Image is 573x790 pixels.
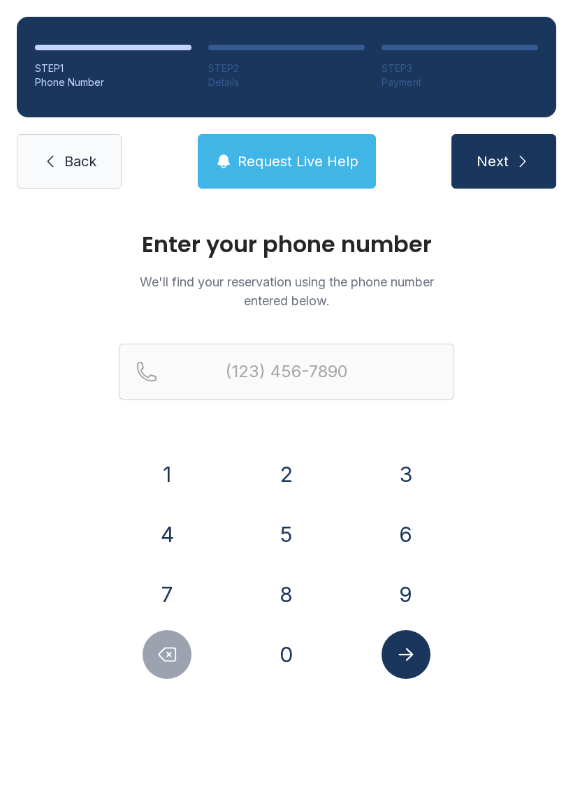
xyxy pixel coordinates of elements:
[143,450,191,499] button: 1
[64,152,96,171] span: Back
[119,344,454,400] input: Reservation phone number
[382,450,430,499] button: 3
[382,570,430,619] button: 9
[119,272,454,310] p: We'll find your reservation using the phone number entered below.
[143,570,191,619] button: 7
[208,75,365,89] div: Details
[119,233,454,256] h1: Enter your phone number
[262,450,311,499] button: 2
[262,570,311,619] button: 8
[382,61,538,75] div: STEP 3
[382,75,538,89] div: Payment
[143,630,191,679] button: Delete number
[35,61,191,75] div: STEP 1
[208,61,365,75] div: STEP 2
[382,510,430,559] button: 6
[35,75,191,89] div: Phone Number
[262,510,311,559] button: 5
[262,630,311,679] button: 0
[238,152,358,171] span: Request Live Help
[382,630,430,679] button: Submit lookup form
[143,510,191,559] button: 4
[477,152,509,171] span: Next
